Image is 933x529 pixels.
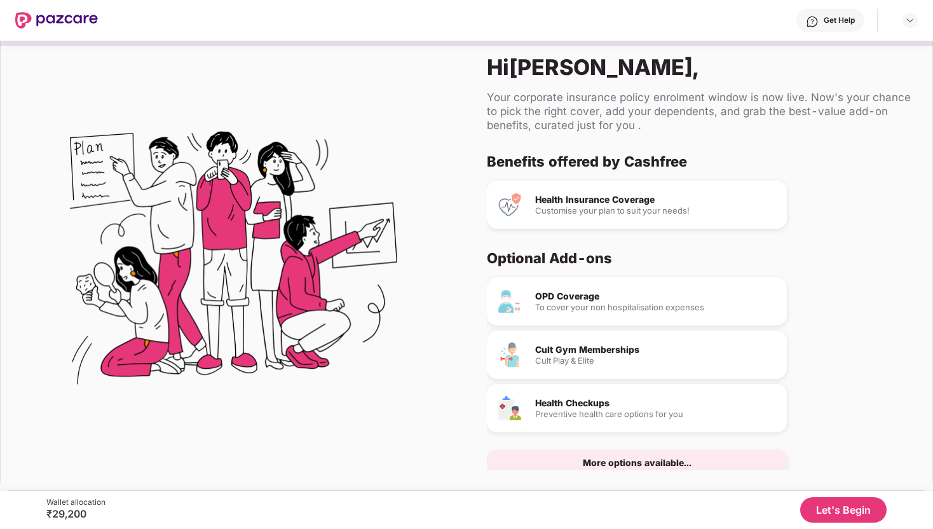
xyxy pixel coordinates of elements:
[46,497,106,507] div: Wallet allocation
[70,99,397,426] img: Flex Benefits Illustration
[487,153,902,170] div: Benefits offered by Cashfree
[583,458,691,467] div: More options available...
[535,357,777,365] div: Cult Play & Elite
[487,249,902,267] div: Optional Add-ons
[497,395,522,421] img: Health Checkups
[806,15,819,28] img: svg+xml;base64,PHN2ZyBpZD0iSGVscC0zMngzMiIgeG1sbnM9Imh0dHA6Ly93d3cudzMub3JnLzIwMDAvc3ZnIiB3aWR0aD...
[46,507,106,520] div: ₹29,200
[535,410,777,418] div: Preventive health care options for you
[535,345,777,354] div: Cult Gym Memberships
[487,54,912,80] div: Hi [PERSON_NAME] ,
[497,289,522,314] img: OPD Coverage
[535,207,777,215] div: Customise your plan to suit your needs!
[535,195,777,204] div: Health Insurance Coverage
[800,497,887,523] button: Let's Begin
[497,342,522,368] img: Cult Gym Memberships
[824,15,855,25] div: Get Help
[535,292,777,301] div: OPD Coverage
[905,15,915,25] img: svg+xml;base64,PHN2ZyBpZD0iRHJvcGRvd24tMzJ4MzIiIHhtbG5zPSJodHRwOi8vd3d3LnczLm9yZy8yMDAwL3N2ZyIgd2...
[15,12,98,29] img: New Pazcare Logo
[535,303,777,312] div: To cover your non hospitalisation expenses
[497,192,522,217] img: Health Insurance Coverage
[535,399,777,408] div: Health Checkups
[487,90,912,132] div: Your corporate insurance policy enrolment window is now live. Now's your chance to pick the right...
